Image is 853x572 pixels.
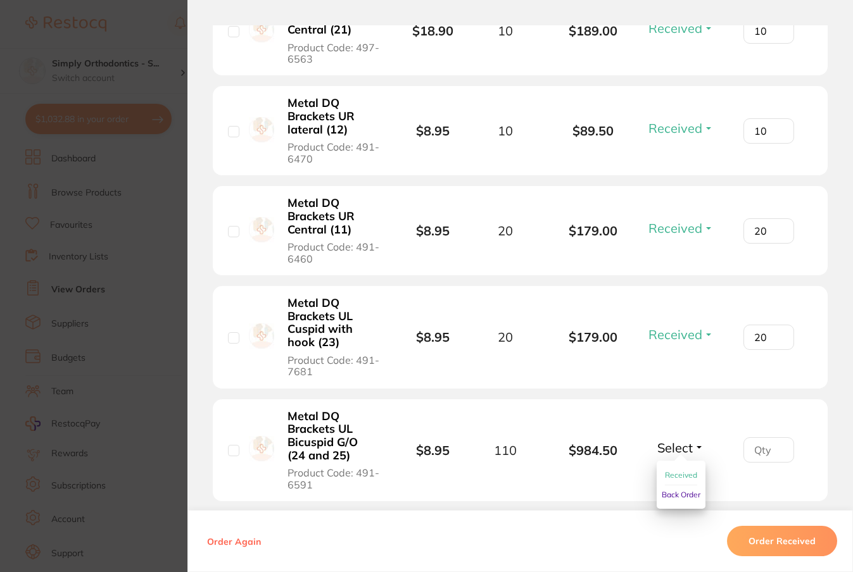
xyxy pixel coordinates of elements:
[287,197,381,236] b: Metal DQ Brackets UR Central (11)
[550,443,637,457] b: $984.50
[645,326,717,342] button: Received
[287,97,381,136] b: Metal DQ Brackets UR lateral (12)
[657,440,693,456] span: Select
[645,120,717,136] button: Received
[648,120,702,136] span: Received
[249,17,274,42] img: Clear Low Tq Brackets UL Central (21)
[249,436,274,461] img: Metal DQ Brackets UL Bicuspid G/O (24 and 25)
[550,223,637,238] b: $179.00
[416,442,450,458] b: $8.95
[648,326,702,342] span: Received
[284,96,384,165] button: Metal DQ Brackets UR lateral (12) Product Code: 491-6470
[498,330,513,344] span: 20
[203,535,265,547] button: Order Again
[416,329,450,345] b: $8.95
[284,409,384,492] button: Metal DQ Brackets UL Bicuspid G/O (24 and 25) Product Code: 491-6591
[416,223,450,239] b: $8.95
[249,323,274,349] img: Metal DQ Brackets UL Cuspid with hook (23)
[249,117,274,142] img: Metal DQ Brackets UR lateral (12)
[665,470,697,480] span: Received
[287,241,381,264] span: Product Code: 491-6460
[416,123,450,139] b: $8.95
[743,218,794,244] input: Qty
[665,466,697,485] button: Received
[727,526,837,556] button: Order Received
[287,297,381,349] b: Metal DQ Brackets UL Cuspid with hook (23)
[287,354,381,378] span: Product Code: 491-7681
[249,217,274,242] img: Metal DQ Brackets UR Central (11)
[662,490,700,499] span: Back Order
[284,296,384,378] button: Metal DQ Brackets UL Cuspid with hook (23) Product Code: 491-7681
[645,20,717,36] button: Received
[494,443,517,457] span: 110
[550,330,637,344] b: $179.00
[287,410,381,463] b: Metal DQ Brackets UL Bicuspid G/O (24 and 25)
[287,42,381,65] span: Product Code: 497-6563
[743,18,794,44] input: Qty
[743,325,794,350] input: Qty
[498,223,513,238] span: 20
[498,23,513,38] span: 10
[662,485,700,504] button: Back Order
[287,467,381,490] span: Product Code: 491-6591
[654,440,708,456] button: Select
[648,20,702,36] span: Received
[412,23,453,39] b: $18.90
[287,141,381,165] span: Product Code: 491-6470
[498,123,513,138] span: 10
[743,437,794,463] input: Qty
[645,220,717,236] button: Received
[550,23,637,38] b: $189.00
[648,220,702,236] span: Received
[743,118,794,144] input: Qty
[550,123,637,138] b: $89.50
[284,196,384,265] button: Metal DQ Brackets UR Central (11) Product Code: 491-6460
